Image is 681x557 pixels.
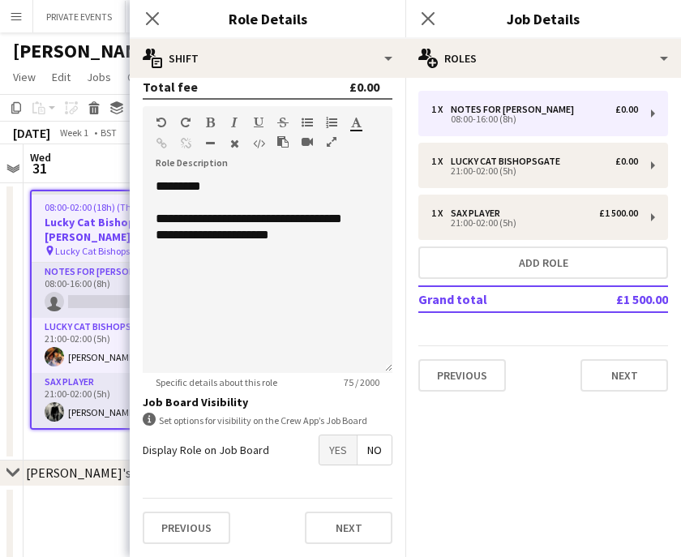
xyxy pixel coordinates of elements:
[143,376,290,388] span: Specific details about this role
[229,137,240,150] button: Clear Formatting
[431,104,451,115] div: 1 x
[126,1,254,32] button: [PERSON_NAME]'s Rota
[6,66,42,88] a: View
[143,413,392,428] div: Set options for visibility on the Crew App’s Job Board
[566,286,668,312] td: £1 500.00
[431,219,638,227] div: 21:00-02:00 (5h)
[599,208,638,219] div: £1 500.00
[358,435,392,465] span: No
[143,443,269,457] label: Display Role on Job Board
[30,150,51,165] span: Wed
[405,8,681,29] h3: Job Details
[451,104,580,115] div: Notes for [PERSON_NAME]
[305,512,392,544] button: Next
[451,156,567,167] div: Lucky Cat Bishopsgate
[26,465,131,481] div: [PERSON_NAME]'s
[130,8,405,29] h3: Role Details
[13,125,50,141] div: [DATE]
[180,116,191,129] button: Redo
[418,246,668,279] button: Add role
[253,137,264,150] button: HTML Code
[143,79,198,95] div: Total fee
[127,70,164,84] span: Comms
[615,156,638,167] div: £0.00
[615,104,638,115] div: £0.00
[253,116,264,129] button: Underline
[431,167,638,175] div: 21:00-02:00 (5h)
[277,135,289,148] button: Paste as plain text
[32,318,210,373] app-card-role: Lucky Cat Bishopsgate1/121:00-02:00 (5h)[PERSON_NAME]
[13,70,36,84] span: View
[326,116,337,129] button: Ordered List
[229,116,240,129] button: Italic
[33,1,126,32] button: PRIVATE EVENTS
[143,512,230,544] button: Previous
[451,208,507,219] div: Sax Player
[87,70,111,84] span: Jobs
[431,115,638,123] div: 08:00-16:00 (8h)
[54,126,94,139] span: Week 1
[121,66,170,88] a: Comms
[302,135,313,148] button: Insert video
[30,190,212,430] app-job-card: 08:00-02:00 (18h) (Thu)2/3Lucky Cat Bishopsgate [PERSON_NAME] Party Lucky Cat Bishopsgate [PERSON...
[32,373,210,428] app-card-role: Sax Player1/121:00-02:00 (5h)[PERSON_NAME]
[326,135,337,148] button: Fullscreen
[350,116,362,129] button: Text Color
[13,39,216,63] h1: [PERSON_NAME]'s Rota
[302,116,313,129] button: Unordered List
[319,435,357,465] span: Yes
[349,79,379,95] div: £0.00
[28,159,51,178] span: 31
[32,215,210,244] h3: Lucky Cat Bishopsgate [PERSON_NAME] Party
[331,376,392,388] span: 75 / 2000
[580,359,668,392] button: Next
[52,70,71,84] span: Edit
[418,286,566,312] td: Grand total
[204,137,216,150] button: Horizontal Line
[143,395,392,409] h3: Job Board Visibility
[32,263,210,318] app-card-role: Notes for [PERSON_NAME]0/108:00-16:00 (8h)
[405,39,681,78] div: Roles
[431,156,451,167] div: 1 x
[45,66,77,88] a: Edit
[156,116,167,129] button: Undo
[55,245,169,257] span: Lucky Cat Bishopsgate [PERSON_NAME] Party
[204,116,216,129] button: Bold
[277,116,289,129] button: Strikethrough
[130,39,405,78] div: Shift
[418,359,506,392] button: Previous
[45,201,140,213] span: 08:00-02:00 (18h) (Thu)
[431,208,451,219] div: 1 x
[101,126,117,139] div: BST
[80,66,118,88] a: Jobs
